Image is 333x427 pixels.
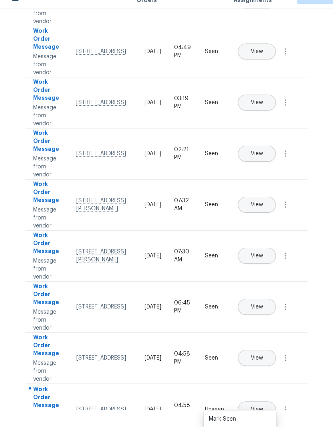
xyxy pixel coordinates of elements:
div: Work Order Message [33,78,63,104]
div: Work Order Message [33,231,63,257]
div: Seen [205,47,224,55]
span: View [251,49,263,55]
div: Work Order Message [33,180,63,206]
div: [DATE] [145,47,161,55]
div: Message from vendor [33,257,63,281]
div: 04:49 PM [174,43,192,59]
div: Work Order Message [33,27,63,53]
div: [DATE] [145,99,161,107]
span: View [251,202,263,208]
div: Seen [205,201,224,209]
div: [DATE] [145,354,161,362]
div: [DATE] [145,303,161,311]
div: Work Order Message [33,385,63,411]
div: 03:19 PM [174,95,192,111]
div: Message from vendor [33,308,63,332]
div: Seen [205,99,224,107]
button: View [238,146,276,162]
div: 04:58 PM [174,350,192,366]
div: [DATE] [145,405,161,413]
div: 04:58 PM [174,401,192,417]
div: 02:21 PM [174,146,192,162]
div: Seen [205,150,224,158]
div: Message from vendor [33,53,63,77]
span: View [251,151,263,157]
div: 06:45 PM [174,299,192,315]
button: View [238,350,276,366]
div: Mark Seen [209,415,271,423]
span: View [251,100,263,106]
div: Work Order Message [33,129,63,155]
button: View [238,401,276,417]
div: [DATE] [145,252,161,260]
div: Message from vendor [33,2,63,26]
button: View [238,95,276,111]
div: Seen [205,303,224,311]
span: View [251,355,263,361]
div: Unseen [205,405,224,413]
div: Message from vendor [33,206,63,230]
span: View [251,407,263,413]
div: Message from vendor [33,155,63,179]
div: Message from vendor [33,104,63,128]
button: View [238,299,276,315]
div: Seen [205,354,224,362]
div: [DATE] [145,150,161,158]
div: Work Order Message [33,282,63,308]
span: View [251,253,263,259]
button: View [238,43,276,59]
div: 07:30 AM [174,248,192,264]
span: View [251,304,263,310]
button: View [238,197,276,213]
div: [DATE] [145,201,161,209]
div: Work Order Message [33,333,63,359]
button: View [238,248,276,264]
div: 07:32 AM [174,197,192,213]
div: Message from vendor [33,359,63,383]
div: Seen [205,252,224,260]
